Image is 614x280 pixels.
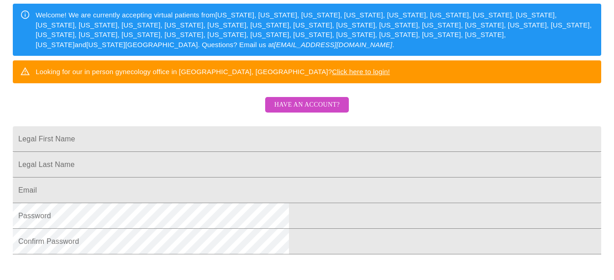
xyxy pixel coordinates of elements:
span: Have an account? [274,99,340,111]
a: Click here to login! [332,68,390,75]
em: [EMAIL_ADDRESS][DOMAIN_NAME] [274,41,392,48]
div: Looking for our in person gynecology office in [GEOGRAPHIC_DATA], [GEOGRAPHIC_DATA]? [36,63,390,80]
div: Welcome! We are currently accepting virtual patients from [US_STATE], [US_STATE], [US_STATE], [US... [36,6,594,53]
button: Have an account? [265,97,349,113]
a: Have an account? [263,107,351,115]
